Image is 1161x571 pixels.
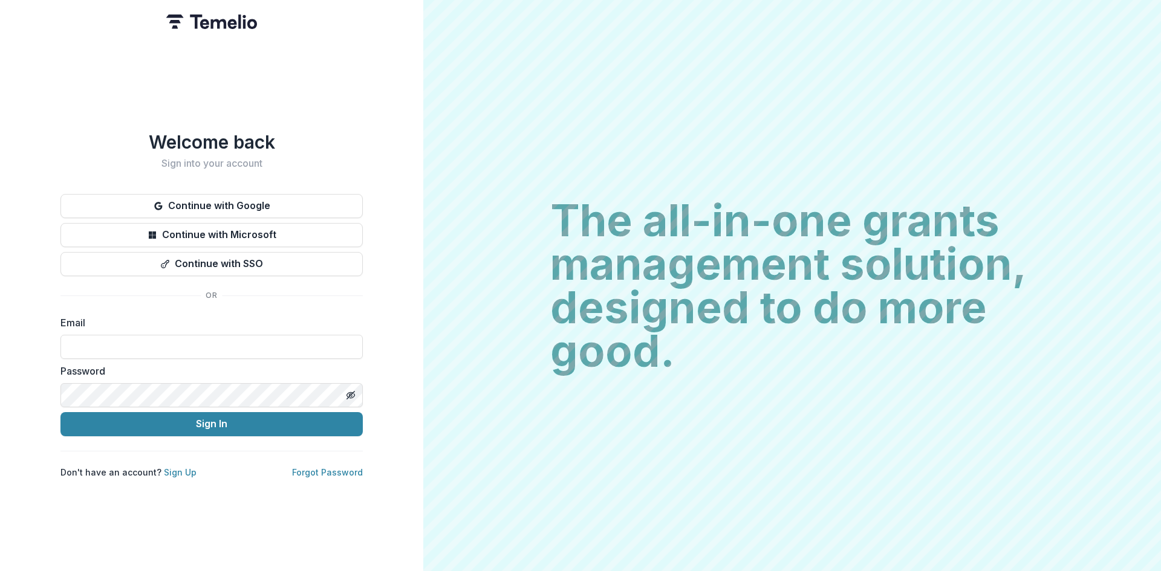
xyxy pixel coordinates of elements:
p: Don't have an account? [60,466,197,479]
h1: Welcome back [60,131,363,153]
a: Forgot Password [292,467,363,477]
button: Sign In [60,412,363,436]
button: Continue with Microsoft [60,223,363,247]
a: Sign Up [164,467,197,477]
label: Email [60,315,356,330]
button: Continue with SSO [60,252,363,276]
button: Continue with Google [60,194,363,218]
label: Password [60,364,356,378]
h2: Sign into your account [60,158,363,169]
button: Toggle password visibility [341,386,360,405]
img: Temelio [166,15,257,29]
